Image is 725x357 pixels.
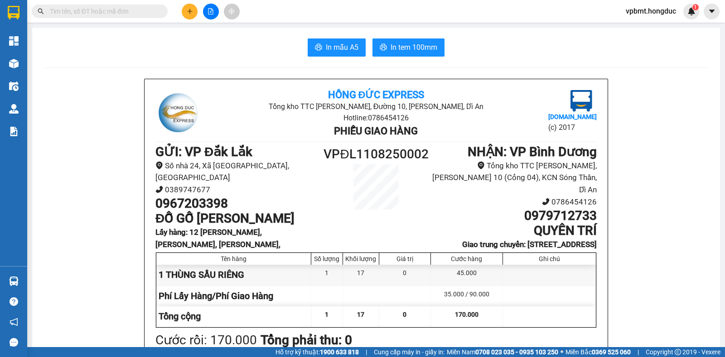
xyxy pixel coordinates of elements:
li: 0389747677 [155,184,321,196]
span: message [10,338,18,347]
div: 0 [379,265,431,285]
h1: VPĐL1108250002 [321,144,431,164]
span: copyright [675,349,681,355]
sup: 1 [692,4,699,10]
span: Cung cấp máy in - giấy in: [374,347,445,357]
li: Số nhà 24, Xã [GEOGRAPHIC_DATA], [GEOGRAPHIC_DATA] [155,160,321,184]
h1: QUYÊN TRÍ [431,223,597,238]
span: search [38,8,44,14]
div: Phí Lấy Hàng/Phí Giao Hàng [156,286,311,306]
li: 0786454126 [431,196,597,208]
b: GỬI : VP Đắk Lắk [155,144,252,159]
span: Miền Bắc [565,347,631,357]
span: ⚪️ [561,350,563,354]
div: 45.000 [431,265,503,285]
button: aim [224,4,240,19]
strong: 0369 525 060 [592,348,631,356]
span: Tổng cộng [159,311,201,322]
img: warehouse-icon [9,81,19,91]
span: In tem 100mm [391,42,437,53]
b: Hồng Đức Express [328,89,425,100]
input: Tìm tên, số ĐT hoặc mã đơn [50,6,157,16]
li: Hotline: 0786454126 [50,45,206,56]
button: plus [182,4,198,19]
img: warehouse-icon [9,59,19,68]
h1: 0967203398 [155,196,321,211]
b: Hồng Đức Express [80,10,176,22]
li: Hotline: 0786454126 [229,112,523,124]
div: 35.000 / 90.000 [431,286,503,306]
span: vpbmt.hongduc [619,5,683,17]
div: Cước rồi : 170.000 [155,330,257,350]
button: printerIn tem 100mm [372,38,445,57]
div: Tên hàng [159,255,309,262]
button: file-add [203,4,219,19]
span: | [366,347,367,357]
span: 0 [403,311,406,318]
button: caret-down [704,4,720,19]
img: logo-vxr [8,6,19,19]
div: Khối lượng [345,255,377,262]
div: Ghi chú [505,255,594,262]
img: solution-icon [9,127,19,136]
span: notification [10,318,18,326]
span: plus [187,8,193,14]
b: Giao trung chuyển: [STREET_ADDRESS] [462,240,597,249]
span: printer [315,43,322,52]
button: printerIn mẫu A5 [308,38,366,57]
span: file-add [208,8,214,14]
b: Phiếu giao hàng [334,125,418,137]
b: Phiếu giao hàng [86,58,169,69]
b: Tổng phải thu: 0 [261,333,352,347]
span: phone [155,186,163,193]
span: 17 [357,311,364,318]
span: environment [155,162,163,169]
span: Hỗ trợ kỹ thuật: [275,347,359,357]
span: | [638,347,639,357]
span: environment [477,162,485,169]
h1: ĐỖ GỖ [PERSON_NAME] [155,211,321,226]
div: 1 [311,265,343,285]
span: phone [542,198,550,205]
img: warehouse-icon [9,104,19,114]
b: NHẬN : VP Bình Dương [468,144,597,159]
span: printer [380,43,387,52]
div: 1 THÙNG SẦU RIÊNG [156,265,311,285]
div: Giá trị [382,255,428,262]
span: 1 [325,311,329,318]
span: caret-down [708,7,716,15]
img: warehouse-icon [9,276,19,286]
span: 170.000 [455,311,478,318]
b: Lấy hàng : 12 [PERSON_NAME], [PERSON_NAME], [PERSON_NAME], [155,228,280,249]
span: 1 [694,4,697,10]
div: 17 [343,265,379,285]
div: Số lượng [314,255,340,262]
span: Miền Nam [447,347,558,357]
img: dashboard-icon [9,36,19,46]
span: question-circle [10,297,18,306]
img: logo.jpg [570,90,592,112]
strong: 1900 633 818 [320,348,359,356]
img: icon-new-feature [687,7,696,15]
b: [DOMAIN_NAME] [548,113,597,120]
li: Tổng kho TTC [PERSON_NAME], [PERSON_NAME] 10 (Cổng 04), KCN Sóng Thần, Dĩ An [431,160,597,196]
img: logo.jpg [155,90,201,135]
li: Tổng kho TTC [PERSON_NAME], Đường 10, [PERSON_NAME], Dĩ An [50,22,206,45]
li: Tổng kho TTC [PERSON_NAME], Đường 10, [PERSON_NAME], Dĩ An [229,101,523,112]
h1: 0979712733 [431,208,597,224]
span: In mẫu A5 [326,42,358,53]
strong: 0708 023 035 - 0935 103 250 [475,348,558,356]
img: logo.jpg [11,11,57,57]
div: Cước hàng [433,255,500,262]
span: aim [228,8,235,14]
li: (c) 2017 [548,122,597,133]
